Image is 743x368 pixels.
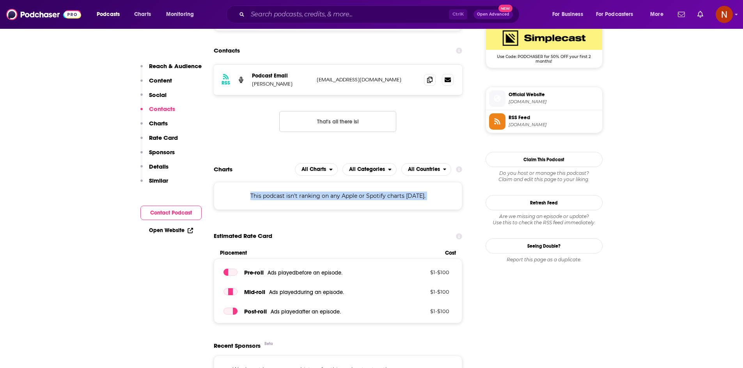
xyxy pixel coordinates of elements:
[214,43,240,58] h2: Contacts
[149,227,193,234] a: Open Website
[509,122,599,128] span: feeds.simplecast.com
[473,10,513,19] button: Open AdvancedNew
[399,308,449,314] p: $ 1 - $ 100
[140,163,168,177] button: Details
[214,166,232,173] h2: Charts
[244,288,265,296] span: Mid -roll
[149,77,172,84] p: Content
[547,8,593,21] button: open menu
[486,26,602,63] a: SimpleCast Deal: Use Code: PODCHASER for 50% OFF your first 2 months!
[399,289,449,295] p: $ 1 - $ 100
[149,163,168,170] p: Details
[509,114,599,121] span: RSS Feed
[486,152,603,167] button: Claim This Podcast
[140,105,175,120] button: Contacts
[140,120,168,134] button: Charts
[140,148,175,163] button: Sponsors
[91,8,130,21] button: open menu
[6,7,81,22] img: Podchaser - Follow, Share and Rate Podcasts
[264,341,273,346] div: Beta
[675,8,688,21] a: Show notifications dropdown
[222,80,230,86] h3: RSS
[140,62,202,77] button: Reach & Audience
[408,167,440,172] span: All Countries
[271,308,341,315] span: Ads played after an episode .
[317,76,418,83] p: [EMAIL_ADDRESS][DOMAIN_NAME]
[220,250,439,256] span: Placement
[248,8,449,21] input: Search podcasts, credits, & more...
[486,213,603,226] div: Are we missing an episode or update? Use this to check the RSS feed immediately.
[295,163,338,176] h2: Platforms
[244,308,267,315] span: Post -roll
[489,90,599,107] a: Official Website[DOMAIN_NAME]
[214,182,463,210] div: This podcast isn't ranking on any Apple or Spotify charts [DATE].
[301,167,326,172] span: All Charts
[279,111,396,132] button: Nothing here.
[401,163,452,176] h2: Countries
[295,163,338,176] button: open menu
[214,229,272,243] span: Estimated Rate Card
[716,6,733,23] span: Logged in as AdelNBM
[645,8,673,21] button: open menu
[252,81,310,87] p: [PERSON_NAME]
[129,8,156,21] a: Charts
[149,177,168,184] p: Similar
[269,289,344,296] span: Ads played during an episode .
[268,269,342,276] span: Ads played before an episode .
[149,91,167,99] p: Social
[694,8,706,21] a: Show notifications dropdown
[140,177,168,191] button: Similar
[486,238,603,254] a: Seeing Double?
[552,9,583,20] span: For Business
[134,9,151,20] span: Charts
[166,9,194,20] span: Monitoring
[596,9,633,20] span: For Podcasters
[149,148,175,156] p: Sponsors
[716,6,733,23] button: Show profile menu
[449,9,467,19] span: Ctrl K
[149,134,178,141] p: Rate Card
[591,8,645,21] button: open menu
[477,12,509,16] span: Open Advanced
[486,195,603,210] button: Refresh Feed
[489,113,599,130] a: RSS Feed[DOMAIN_NAME]
[234,5,527,23] div: Search podcasts, credits, & more...
[716,6,733,23] img: User Profile
[509,99,599,105] span: belowthefoldpodcast.simplecast.com
[149,120,168,127] p: Charts
[140,134,178,148] button: Rate Card
[244,269,264,276] span: Pre -roll
[486,170,603,183] div: Claim and edit this page to your liking.
[486,170,603,176] span: Do you host or manage this podcast?
[140,91,167,106] button: Social
[498,5,512,12] span: New
[149,105,175,113] p: Contacts
[140,206,202,220] button: Contact Podcast
[140,77,172,91] button: Content
[342,163,397,176] button: open menu
[349,167,385,172] span: All Categories
[214,342,261,349] span: Recent Sponsors
[161,8,204,21] button: open menu
[509,91,599,98] span: Official Website
[97,9,120,20] span: Podcasts
[149,62,202,70] p: Reach & Audience
[399,269,449,275] p: $ 1 - $ 100
[486,257,603,263] div: Report this page as a duplicate.
[342,163,397,176] h2: Categories
[650,9,663,20] span: More
[445,250,456,256] span: Cost
[401,163,452,176] button: open menu
[486,50,602,64] span: Use Code: PODCHASER for 50% OFF your first 2 months!
[486,26,602,50] img: SimpleCast Deal: Use Code: PODCHASER for 50% OFF your first 2 months!
[252,72,310,79] p: Podcast Email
